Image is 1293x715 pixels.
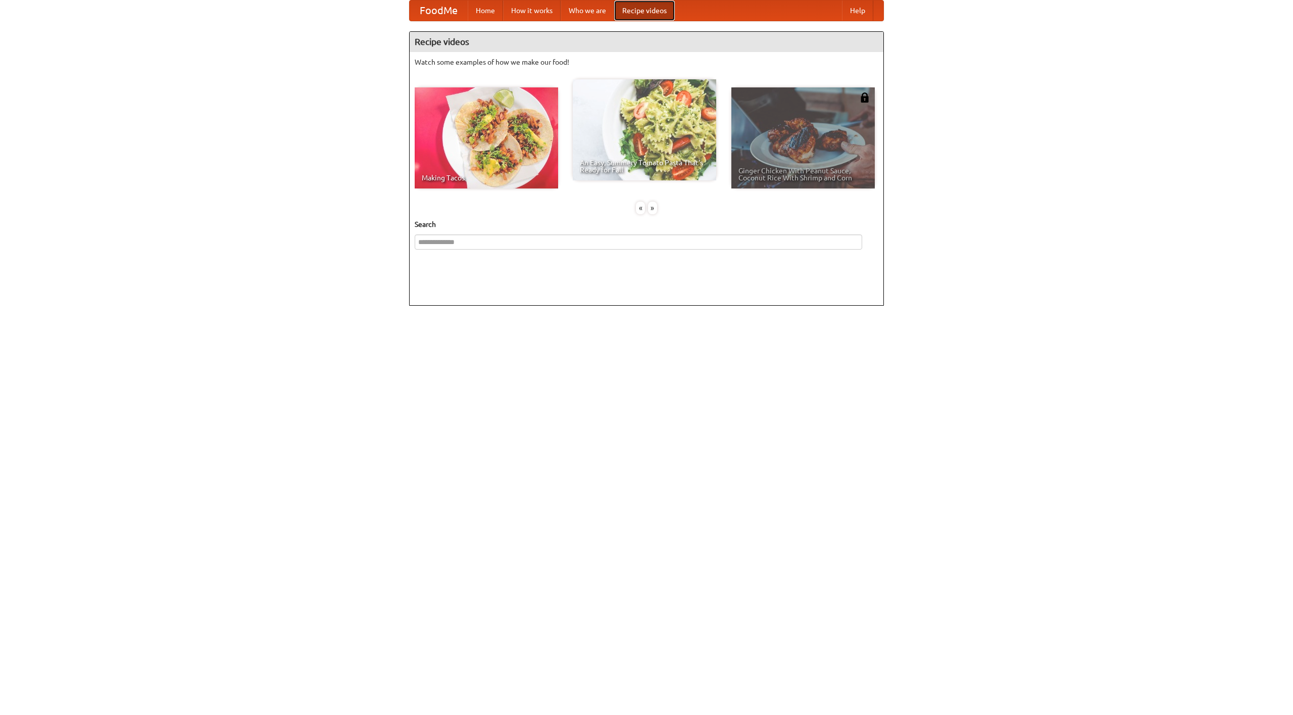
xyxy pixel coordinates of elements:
img: 483408.png [860,92,870,103]
span: Making Tacos [422,174,551,181]
a: Recipe videos [614,1,675,21]
h5: Search [415,219,878,229]
div: » [648,202,657,214]
a: FoodMe [410,1,468,21]
a: Who we are [561,1,614,21]
div: « [636,202,645,214]
a: An Easy, Summery Tomato Pasta That's Ready for Fall [573,79,716,180]
h4: Recipe videos [410,32,883,52]
a: Help [842,1,873,21]
a: Making Tacos [415,87,558,188]
span: An Easy, Summery Tomato Pasta That's Ready for Fall [580,159,709,173]
a: How it works [503,1,561,21]
a: Home [468,1,503,21]
p: Watch some examples of how we make our food! [415,57,878,67]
